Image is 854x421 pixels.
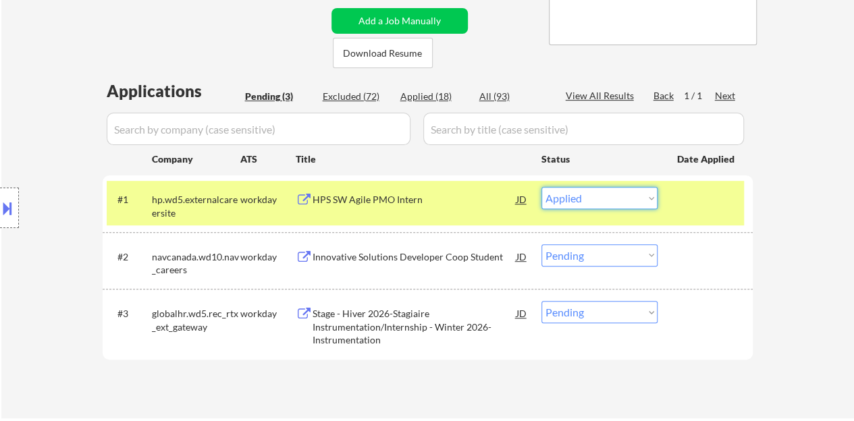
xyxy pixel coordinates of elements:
div: Pending (3) [245,90,313,103]
div: Status [541,146,658,171]
div: Date Applied [677,152,737,166]
input: Search by title (case sensitive) [423,113,744,145]
input: Search by company (case sensitive) [107,113,410,145]
button: Download Resume [333,38,433,68]
div: Innovative Solutions Developer Coop Student [313,250,516,264]
div: workday [240,250,296,264]
div: workday [240,193,296,206]
button: Add a Job Manually [331,8,468,34]
div: All (93) [479,90,547,103]
div: Title [296,152,529,166]
div: Back [653,89,675,103]
div: Excluded (72) [323,90,390,103]
div: View All Results [566,89,638,103]
div: JD [515,187,529,211]
div: Next [715,89,737,103]
div: 1 / 1 [684,89,715,103]
div: HPS SW Agile PMO Intern [313,193,516,206]
div: ATS [240,152,296,166]
div: JD [515,244,529,269]
div: Stage - Hiver 2026-Stagiaire Instrumentation/Internship - Winter 2026-Instrumentation [313,307,516,347]
div: Applied (18) [400,90,468,103]
div: JD [515,301,529,325]
div: workday [240,307,296,320]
